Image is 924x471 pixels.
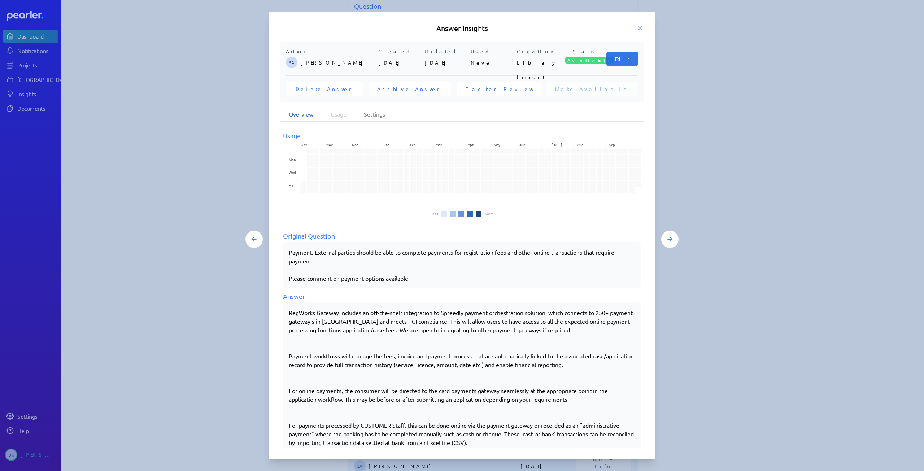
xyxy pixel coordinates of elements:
p: Updated [424,48,468,55]
text: Dec [352,142,358,147]
div: Original Question [283,231,641,241]
text: Nov [326,142,333,147]
p: [DATE] [424,55,468,70]
p: Used [471,48,514,55]
text: Jan [384,142,390,147]
span: Edit [615,55,629,62]
button: Archive Answer [369,82,451,96]
p: Creation [517,48,560,55]
p: For payments processed by CUSTOMER Staff, this can be done online via the payment gateway or reco... [289,421,635,447]
text: Feb [410,142,416,147]
p: [DATE] [378,55,422,70]
text: Mar [436,142,442,147]
span: Make Available [555,85,628,92]
text: May [494,142,500,147]
p: Never [471,55,514,70]
li: Usage [322,108,355,121]
text: [DATE] [552,142,562,147]
text: Jun [519,142,526,147]
span: Archive Answer [377,85,442,92]
text: Apr [468,142,474,147]
p: [PERSON_NAME] [300,55,375,70]
p: RegWorks Gateway includes an off-the-shelf integration to Spreedly payment orchestration solution... [289,308,635,334]
span: Steve Ackermann [286,57,297,68]
p: Author [286,48,375,55]
p: For online payments, the consumer will be directed to the card payments gateway seamlessly at the... [289,386,635,404]
p: Payment. External parties should be able to complete payments for registration fees and other onl... [289,248,635,283]
button: Delete Answer [287,82,363,96]
li: Overview [280,108,322,121]
button: Previous Answer [245,231,263,248]
span: Delete Answer [296,85,354,92]
text: Sep [609,142,615,147]
text: Aug [577,142,584,147]
button: Next Answer [661,231,679,248]
div: Answer [283,291,641,301]
div: Usage [283,131,641,140]
text: Wed [289,169,296,175]
button: Flag for Review [457,82,541,96]
h5: Answer Insights [280,23,644,33]
li: More [484,211,494,216]
span: Available [565,57,614,64]
p: Payment workflows will manage the fees, invoice and payment process that are automatically linked... [289,352,635,369]
li: Less [430,211,438,216]
p: Created [378,48,422,55]
text: Oct [301,142,307,147]
text: Fri [289,182,293,188]
text: Mon [289,157,296,162]
button: Edit [606,52,638,66]
p: Library Import [517,55,560,70]
span: Flag for Review [465,85,532,92]
p: Status [563,48,606,55]
button: Make Available [546,82,637,96]
li: Settings [355,108,394,121]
